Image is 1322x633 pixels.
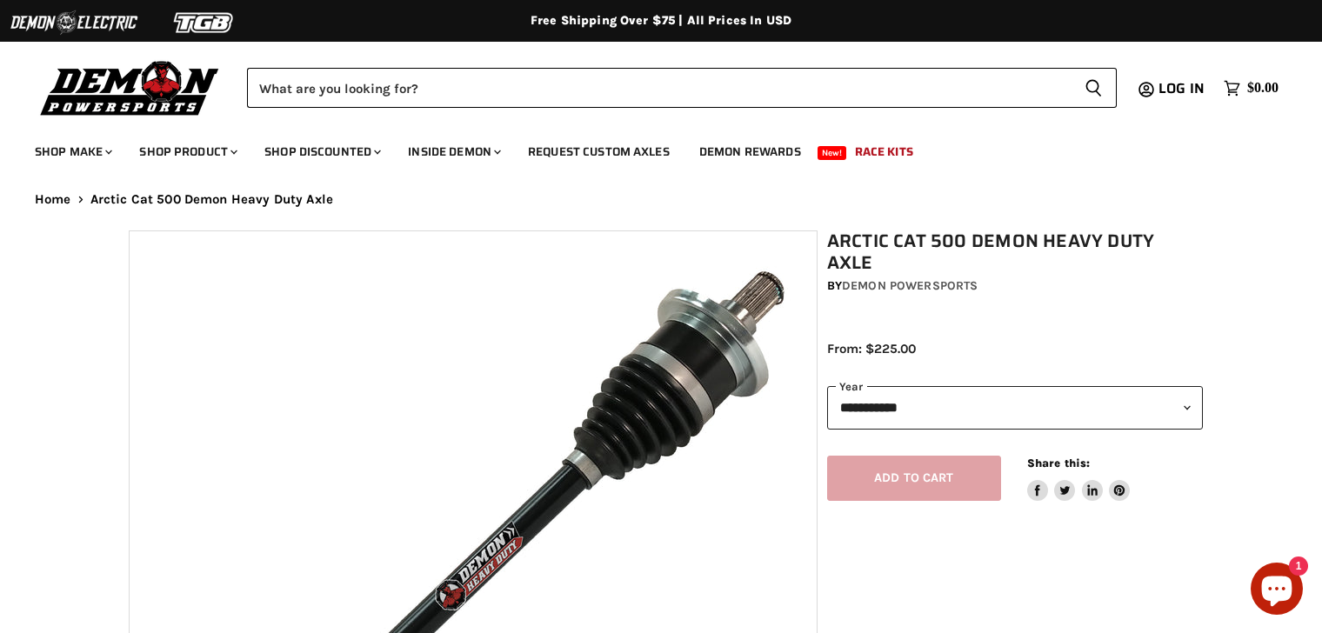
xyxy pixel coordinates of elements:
h1: Arctic Cat 500 Demon Heavy Duty Axle [827,230,1203,274]
button: Search [1071,68,1117,108]
span: $0.00 [1247,80,1279,97]
ul: Main menu [22,127,1274,170]
a: Shop Product [126,134,248,170]
a: Request Custom Axles [515,134,683,170]
a: Shop Make [22,134,123,170]
span: Share this: [1027,456,1090,470]
select: year [827,386,1203,429]
a: Demon Rewards [686,134,814,170]
img: Demon Electric Logo 2 [9,6,139,39]
span: From: $225.00 [827,341,916,356]
aside: Share this: [1027,456,1131,502]
span: Arctic Cat 500 Demon Heavy Duty Axle [90,192,333,207]
span: New! [818,146,847,160]
div: by [827,277,1203,296]
a: Shop Discounted [251,134,391,170]
a: $0.00 [1215,76,1287,101]
img: Demon Powersports [35,57,225,118]
inbox-online-store-chat: Shopify online store chat [1245,563,1308,619]
form: Product [247,68,1117,108]
a: Log in [1151,81,1215,97]
a: Home [35,192,71,207]
a: Demon Powersports [842,278,978,293]
img: TGB Logo 2 [139,6,270,39]
a: Inside Demon [395,134,511,170]
input: Search [247,68,1071,108]
span: Log in [1158,77,1205,99]
a: Race Kits [842,134,926,170]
